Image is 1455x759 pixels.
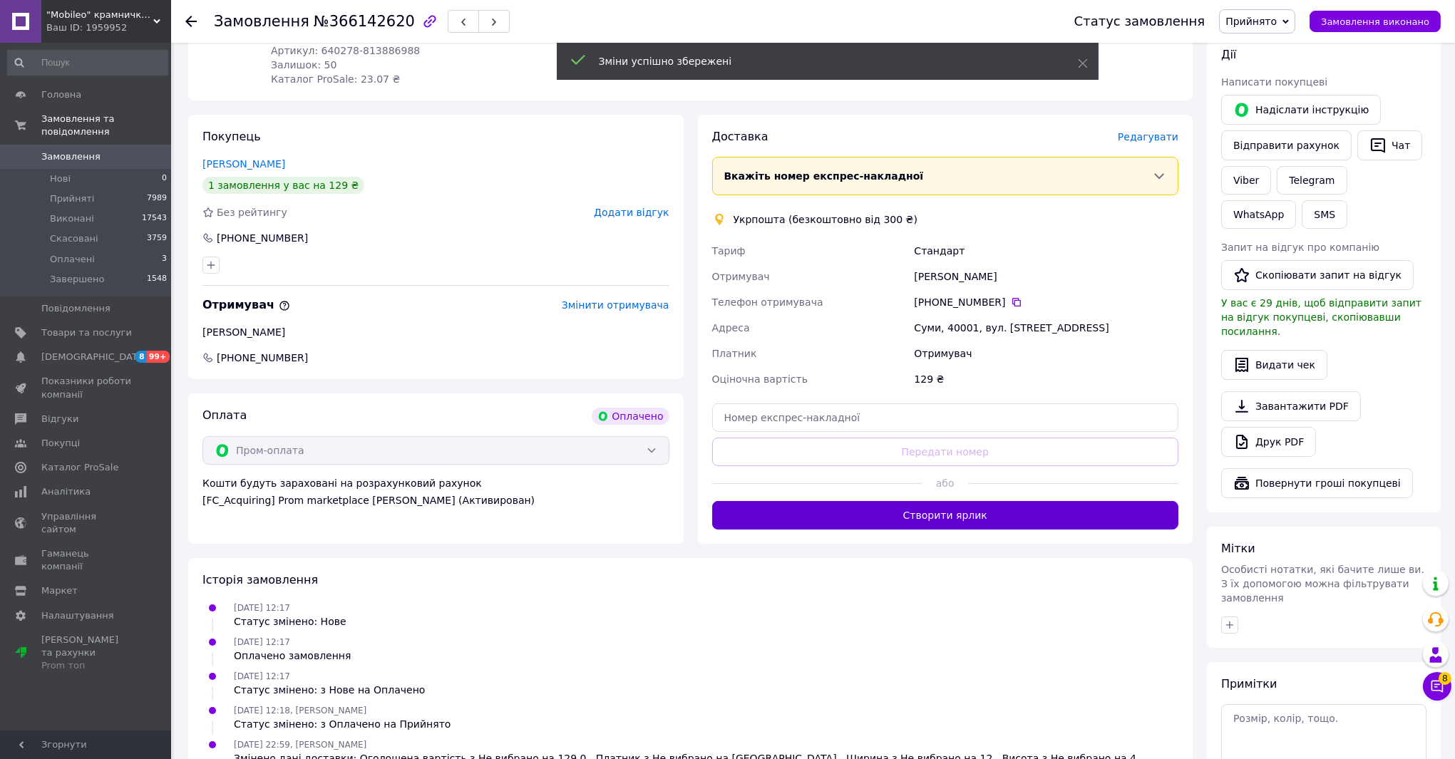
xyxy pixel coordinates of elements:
span: Адреса [712,322,750,334]
span: [DATE] 12:18, [PERSON_NAME] [234,706,366,716]
span: 1548 [147,273,167,286]
span: №366142620 [314,13,415,30]
span: Примітки [1221,677,1277,691]
span: Нові [50,172,71,185]
span: Головна [41,88,81,101]
span: Аналітика [41,485,91,498]
div: [PHONE_NUMBER] [215,231,309,245]
span: 7989 [147,192,167,205]
span: Отримувач [202,298,290,311]
button: Чат [1357,130,1422,160]
div: Статус змінено: Нове [234,614,346,629]
div: Статус змінено: з Нове на Оплачено [234,683,425,697]
span: Оплата [202,408,247,422]
span: Особисті нотатки, які бачите лише ви. З їх допомогою можна фільтрувати замовлення [1221,564,1424,604]
span: Доставка [712,130,768,143]
span: Редагувати [1118,131,1178,143]
span: Залишок: 50 [271,59,336,71]
div: [PHONE_NUMBER] [914,295,1178,309]
div: Prom топ [41,659,132,672]
button: Створити ярлик [712,501,1179,530]
span: Товари та послуги [41,326,132,339]
div: Ваш ID: 1959952 [46,21,171,34]
div: Суми, 40001, вул. [STREET_ADDRESS] [911,315,1181,341]
div: [PERSON_NAME] [911,264,1181,289]
button: Замовлення виконано [1310,11,1441,32]
span: [PHONE_NUMBER] [215,351,309,365]
span: Артикул: 640278-813886988 [271,45,420,56]
span: 99+ [147,351,170,363]
span: або [922,476,968,490]
span: 3759 [147,232,167,245]
span: Телефон отримувача [712,296,823,308]
span: [DEMOGRAPHIC_DATA] [41,351,147,363]
span: Вкажіть номер експрес-накладної [724,170,924,182]
span: Покупці [41,437,80,450]
span: 0 [162,172,167,185]
span: Отримувач [712,271,770,282]
div: Оплачено [592,408,669,425]
span: [DATE] 12:17 [234,637,290,647]
span: Каталог ProSale [41,461,118,474]
div: Повернутися назад [185,14,197,29]
span: Виконані [50,212,94,225]
span: Оплачені [50,253,95,266]
span: 8 [1439,672,1451,685]
button: Чат з покупцем8 [1423,672,1451,701]
span: [PERSON_NAME] та рахунки [41,634,132,673]
span: Замовлення виконано [1321,16,1429,27]
input: Пошук [7,50,168,76]
span: Дії [1221,48,1236,61]
span: Без рейтингу [217,207,287,218]
span: Замовлення та повідомлення [41,113,171,138]
div: Отримувач [911,341,1181,366]
span: Прийнято [1225,16,1277,27]
span: [DATE] 12:17 [234,671,290,681]
button: Скопіювати запит на відгук [1221,260,1414,290]
div: Стандарт [911,238,1181,264]
span: [DATE] 22:59, [PERSON_NAME] [234,740,366,750]
span: Налаштування [41,609,114,622]
span: Замовлення [41,150,101,163]
span: [DATE] 12:17 [234,603,290,613]
span: Оціночна вартість [712,373,808,385]
a: Друк PDF [1221,427,1316,457]
span: Управління сайтом [41,510,132,536]
span: У вас є 29 днів, щоб відправити запит на відгук покупцеві, скопіювавши посилання. [1221,297,1421,337]
button: Відправити рахунок [1221,130,1352,160]
div: Укрпошта (безкоштовно від 300 ₴) [730,212,921,227]
span: Додати відгук [594,207,669,218]
div: Статус замовлення [1074,14,1205,29]
span: Написати покупцеві [1221,76,1327,88]
a: WhatsApp [1221,200,1296,229]
span: 17543 [142,212,167,225]
span: Каталог ProSale: 23.07 ₴ [271,73,400,85]
span: Гаманець компанії [41,547,132,573]
span: Покупець [202,130,261,143]
span: Запит на відгук про компанію [1221,242,1379,253]
div: 129 ₴ [911,366,1181,392]
div: Кошти будуть зараховані на розрахунковий рахунок [202,476,669,507]
span: Скасовані [50,232,98,245]
span: 3 [162,253,167,266]
span: Завершено [50,273,105,286]
span: Повідомлення [41,302,110,315]
div: [PERSON_NAME] [202,325,669,339]
button: Повернути гроші покупцеві [1221,468,1413,498]
div: Зміни успішно збережені [599,54,1042,68]
span: Маркет [41,584,78,597]
span: Замовлення [214,13,309,30]
div: 1 замовлення у вас на 129 ₴ [202,177,364,194]
span: Мітки [1221,542,1255,555]
span: Показники роботи компанії [41,375,132,401]
a: Viber [1221,166,1271,195]
span: Історія замовлення [202,573,318,587]
button: Видати чек [1221,350,1327,380]
div: Оплачено замовлення [234,649,351,663]
span: 8 [135,351,147,363]
span: Прийняті [50,192,94,205]
button: SMS [1302,200,1347,229]
a: [PERSON_NAME] [202,158,285,170]
div: Статус змінено: з Оплачено на Прийнято [234,717,451,731]
button: Надіслати інструкцію [1221,95,1381,125]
